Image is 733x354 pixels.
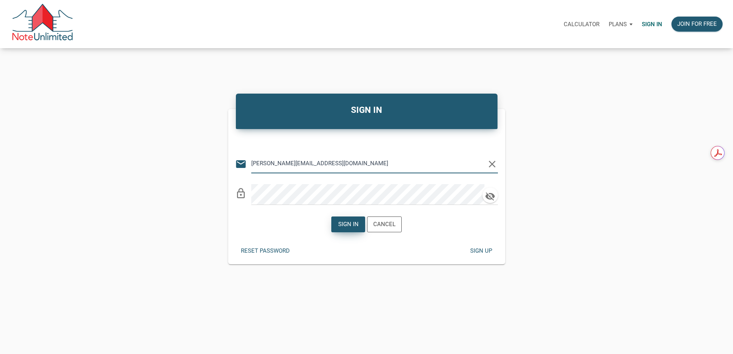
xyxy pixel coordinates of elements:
div: Cancel [373,220,396,229]
div: Reset password [241,247,290,255]
img: NoteUnlimited [12,4,73,44]
input: Email [251,155,486,172]
p: Sign in [642,21,662,28]
button: Plans [604,13,637,36]
div: Sign up [470,247,492,255]
i: lock_outline [235,188,247,199]
button: Join for free [671,17,723,32]
a: Plans [604,12,637,36]
h4: SIGN IN [242,104,492,117]
div: Sign in [338,220,359,229]
a: Calculator [559,12,604,36]
p: Plans [609,21,627,28]
i: email [235,158,247,170]
i: clear [486,158,498,170]
a: Join for free [667,12,727,36]
button: Sign up [464,243,498,258]
a: Sign in [637,12,667,36]
div: Join for free [677,20,717,29]
button: Cancel [367,216,402,232]
button: Reset password [235,243,296,258]
button: Sign in [331,216,365,232]
p: Calculator [564,21,599,28]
